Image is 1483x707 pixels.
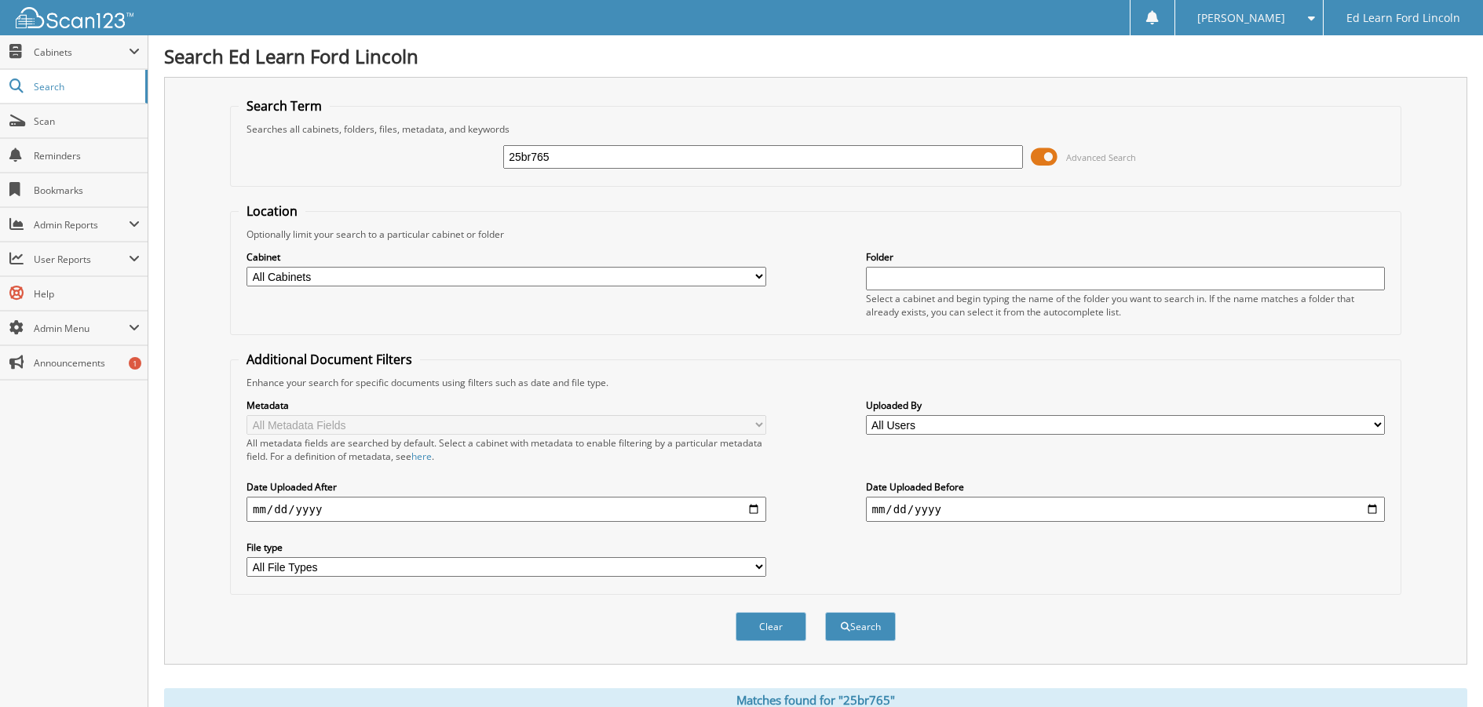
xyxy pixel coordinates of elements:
span: Help [34,287,140,301]
div: Searches all cabinets, folders, files, metadata, and keywords [239,122,1393,136]
span: Admin Reports [34,218,129,231]
label: Date Uploaded Before [866,480,1386,494]
span: Bookmarks [34,184,140,197]
span: Search [34,80,137,93]
img: scan123-logo-white.svg [16,7,133,28]
button: Search [825,612,896,641]
div: 1 [129,357,141,370]
legend: Search Term [239,97,330,115]
span: Reminders [34,149,140,162]
span: Advanced Search [1066,151,1136,163]
label: Folder [866,250,1386,264]
span: Ed Learn Ford Lincoln [1346,13,1460,23]
legend: Location [239,202,305,220]
span: Cabinets [34,46,129,59]
div: Select a cabinet and begin typing the name of the folder you want to search in. If the name match... [866,292,1386,319]
label: Uploaded By [866,399,1386,412]
div: Optionally limit your search to a particular cabinet or folder [239,228,1393,241]
input: start [247,497,766,522]
div: All metadata fields are searched by default. Select a cabinet with metadata to enable filtering b... [247,436,766,463]
span: Announcements [34,356,140,370]
label: Date Uploaded After [247,480,766,494]
div: Enhance your search for specific documents using filters such as date and file type. [239,376,1393,389]
span: [PERSON_NAME] [1197,13,1285,23]
label: File type [247,541,766,554]
span: Scan [34,115,140,128]
label: Metadata [247,399,766,412]
button: Clear [736,612,806,641]
label: Cabinet [247,250,766,264]
span: User Reports [34,253,129,266]
a: here [411,450,432,463]
span: Admin Menu [34,322,129,335]
legend: Additional Document Filters [239,351,420,368]
input: end [866,497,1386,522]
h1: Search Ed Learn Ford Lincoln [164,43,1467,69]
